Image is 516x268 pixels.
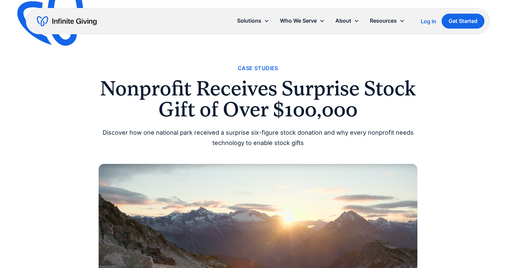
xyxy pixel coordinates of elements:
a: Log In [421,17,436,25]
a: Case Studies [238,64,278,73]
div: About [335,16,351,25]
div: Resources [370,16,397,25]
div: Who We Serve [280,16,317,25]
h1: Nonprofit Receives Surprise Stock Gift of Over $100,000 [99,78,417,120]
div: Log In [421,19,436,24]
div: About [330,14,365,28]
div: Solutions [232,14,275,28]
div: Discover how one national park received a surprise six-figure stock donation and why every nonpro... [99,128,417,148]
a: home [37,16,97,27]
div: Resources [365,14,410,28]
div: Solutions [237,16,261,25]
div: Who We Serve [275,14,330,28]
a: Get Started [442,14,484,29]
